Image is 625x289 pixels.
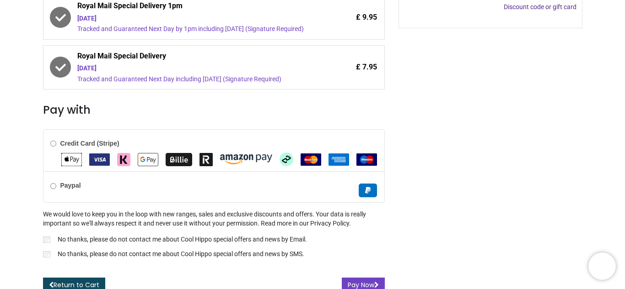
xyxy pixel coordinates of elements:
span: Apple Pay [61,155,82,163]
span: Paypal [359,186,377,194]
span: Klarna [117,155,130,163]
h3: Pay with [43,102,385,118]
span: Revolut Pay [199,155,213,163]
img: American Express [329,153,349,166]
span: VISA [89,155,110,163]
span: Maestro [356,155,377,163]
span: £ 7.95 [356,62,377,72]
img: Google Pay [138,153,158,166]
img: Afterpay Clearpay [280,152,293,166]
img: MasterCard [301,153,321,166]
p: No thanks, please do not contact me about Cool Hippo special offers and news by SMS. [58,250,304,259]
img: Klarna [117,153,130,166]
span: £ 9.95 [356,12,377,22]
img: Apple Pay [61,153,82,166]
div: Tracked and Guaranteed Next Day including [DATE] (Signature Required) [77,75,317,84]
div: We would love to keep you in the loop with new ranges, sales and exclusive discounts and offers. ... [43,210,385,260]
span: American Express [329,155,349,163]
img: Revolut Pay [199,153,213,166]
input: No thanks, please do not contact me about Cool Hippo special offers and news by Email. [43,236,50,243]
span: Royal Mail Special Delivery [77,51,317,64]
input: No thanks, please do not contact me about Cool Hippo special offers and news by SMS. [43,251,50,257]
b: Credit Card (Stripe) [60,140,119,147]
a: Discount code or gift card [504,3,577,11]
div: [DATE] [77,64,317,73]
span: Google Pay [138,155,158,163]
div: [DATE] [77,14,317,23]
iframe: Brevo live chat [588,252,616,280]
span: Afterpay Clearpay [280,155,293,163]
img: Amazon Pay [220,154,272,164]
input: Credit Card (Stripe) [50,141,56,147]
span: Billie [166,155,192,163]
b: Paypal [60,182,81,189]
div: Tracked and Guaranteed Next Day by 1pm including [DATE] (Signature Required) [77,25,317,34]
img: Maestro [356,153,377,166]
img: Paypal [359,184,377,197]
p: No thanks, please do not contact me about Cool Hippo special offers and news by Email. [58,235,307,244]
img: VISA [89,153,110,166]
img: Billie [166,153,192,166]
span: Amazon Pay [220,155,272,163]
input: Paypal [50,183,56,189]
span: MasterCard [301,155,321,163]
span: Royal Mail Special Delivery 1pm [77,1,317,14]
